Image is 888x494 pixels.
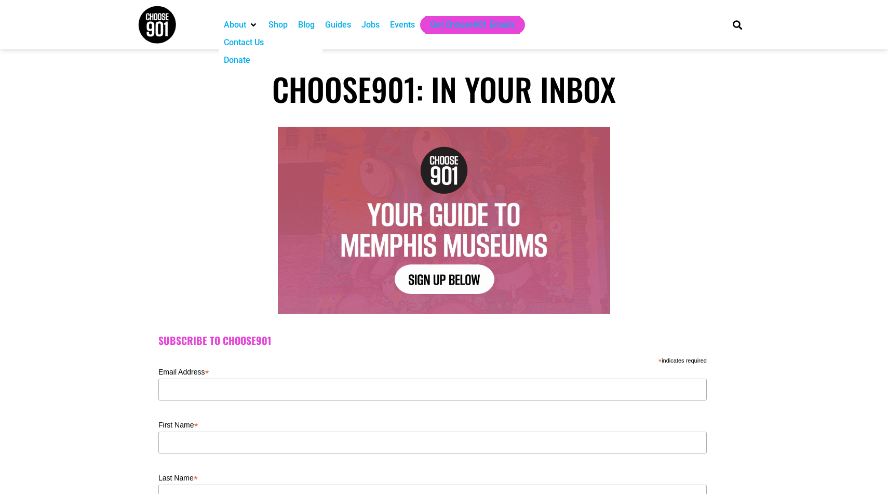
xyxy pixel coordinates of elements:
h2: Subscribe to Choose901 [158,335,730,347]
a: Get Choose901 Emails [430,19,515,31]
a: Blog [298,19,315,31]
a: Events [390,19,415,31]
a: Shop [268,19,288,31]
nav: Main nav [219,16,715,34]
div: indicates required [158,355,707,365]
a: Guides [325,19,351,31]
a: About [224,19,246,31]
img: Text graphic with "Choose 901" logo. Reads: "7 Things to Do in Memphis This Week. Sign Up Below."... [278,127,610,314]
label: Last Name [158,471,707,483]
a: Jobs [361,19,380,31]
label: First Name [158,418,707,430]
a: Contact Us [224,36,264,49]
label: Email Address [158,365,707,377]
div: Search [729,16,746,33]
a: Donate [224,54,250,66]
div: About [219,16,263,34]
h1: Choose901: In Your Inbox [138,70,750,108]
